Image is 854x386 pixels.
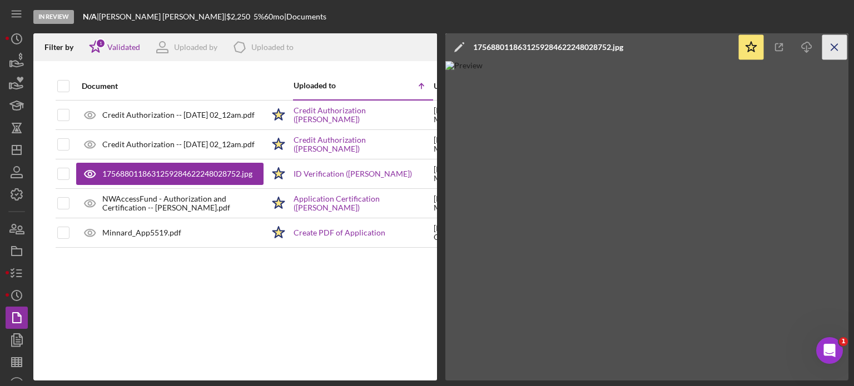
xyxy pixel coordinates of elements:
div: Validated [107,43,140,52]
iframe: Intercom live chat [816,337,843,364]
div: Uploaded to [251,43,294,52]
div: 1756880118631259284622248028752.jpg [102,169,252,178]
div: Uploaded by [434,82,495,91]
a: Application Certification ([PERSON_NAME]) [294,194,433,212]
div: | Documents [284,12,326,21]
div: 5 % [254,12,264,21]
div: 60 mo [264,12,284,21]
div: [PERSON_NAME] M . [434,165,495,183]
div: Minnard_App5519.pdf [102,228,181,237]
span: $2,250 [226,12,250,21]
div: NWAccessFund - Authorization and Certification -- [PERSON_NAME].pdf [102,194,264,212]
a: Credit Authorization ([PERSON_NAME]) [294,106,433,124]
div: Document [82,82,264,91]
b: N/A [83,12,97,21]
div: Credit Authorization -- [DATE] 02_12am.pdf [102,140,255,149]
a: Credit Authorization ([PERSON_NAME]) [294,136,433,153]
a: Create PDF of Application [294,228,385,237]
div: 1756880118631259284622248028752.jpg [473,43,623,52]
a: ID Verification ([PERSON_NAME]) [294,169,412,178]
div: Filter by [44,43,82,52]
div: [PERSON_NAME] M . [434,136,495,153]
div: Uploaded to [294,81,363,90]
div: [PERSON_NAME] G . [434,224,495,242]
span: 1 [839,337,848,346]
div: In Review [33,10,74,24]
div: [PERSON_NAME] M . [434,194,495,212]
div: [PERSON_NAME] [PERSON_NAME] | [99,12,226,21]
div: Uploaded by [174,43,217,52]
div: Credit Authorization -- [DATE] 02_12am.pdf [102,111,255,119]
div: [PERSON_NAME] M . [434,106,495,124]
div: | [83,12,99,21]
div: 1 [96,38,106,48]
img: Preview [445,61,849,380]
